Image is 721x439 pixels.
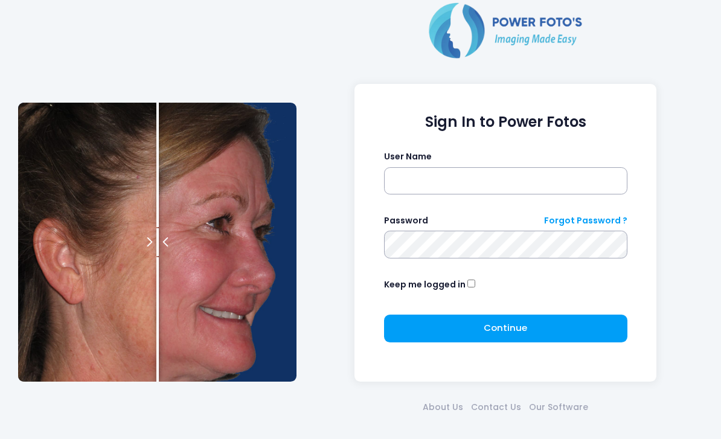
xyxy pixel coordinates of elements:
[384,315,627,342] button: Continue
[484,321,527,334] span: Continue
[384,150,432,163] label: User Name
[419,401,467,414] a: About Us
[544,214,627,227] a: Forgot Password ?
[384,214,428,227] label: Password
[525,401,592,414] a: Our Software
[384,278,466,291] label: Keep me logged in
[467,401,525,414] a: Contact Us
[384,114,627,131] h1: Sign In to Power Fotos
